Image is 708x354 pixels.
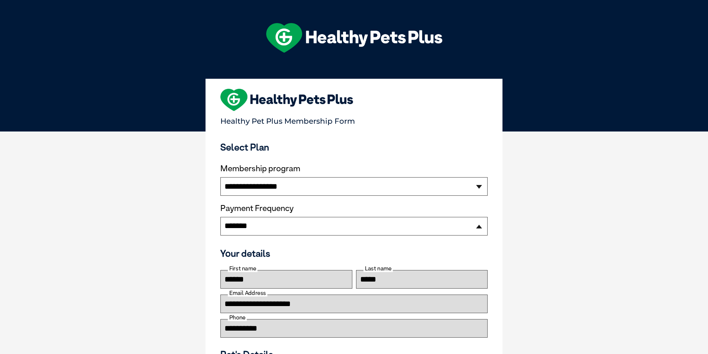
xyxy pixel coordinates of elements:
[228,265,258,272] label: First name
[220,142,488,153] h3: Select Plan
[220,113,488,126] p: Healthy Pet Plus Membership Form
[228,314,247,321] label: Phone
[220,204,294,213] label: Payment Frequency
[220,164,488,173] label: Membership program
[220,248,488,259] h3: Your details
[228,290,267,296] label: Email Address
[363,265,393,272] label: Last name
[220,89,353,111] img: heart-shape-hpp-logo-large.png
[266,23,442,53] img: hpp-logo-landscape-green-white.png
